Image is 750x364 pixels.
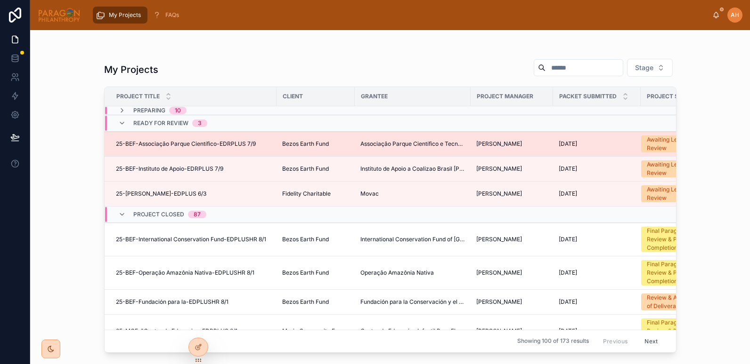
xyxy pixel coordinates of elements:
span: [DATE] [559,190,577,198]
div: 10 [175,107,181,114]
span: Stage [635,63,653,72]
div: Awaiting Legal Review [647,185,702,202]
a: Associação Parque Científico e Tecnológico do Sul da Bahia - PCTSul [360,140,465,148]
span: 25-BEF-International Conservation Fund-EDPLUSHR 8/1 [116,236,266,243]
span: 25-MCF-"Centro de Educacion-EDRPLUS 8/1 [116,327,237,335]
a: 25-[PERSON_NAME]-EDPLUS 6/3 [116,190,271,198]
span: Project Status [647,93,697,100]
a: Bezos Earth Fund [282,140,349,148]
span: 25-BEF-Associação Parque Científico-EDRPLUS 7/9 [116,140,256,148]
span: Operação Amazônia Nativa [360,269,434,277]
a: Awaiting Legal Review [641,135,708,152]
span: [DATE] [559,269,577,277]
span: 25-BEF-Fundación para la-EDPLUSHR 8/1 [116,298,228,306]
span: Packet Submitted [559,93,617,100]
a: Bezos Earth Fund [282,269,349,277]
span: [DATE] [559,165,577,173]
span: Preparing [133,107,165,114]
span: My Projects [109,11,141,19]
span: [PERSON_NAME] [476,298,522,306]
div: scrollable content [88,5,712,25]
a: FAQs [149,7,186,24]
a: Awaiting Legal Review [641,185,708,202]
span: [PERSON_NAME] [476,190,522,198]
a: 25-BEF-Associação Parque Científico-EDRPLUS 7/9 [116,140,271,148]
span: [DATE] [559,140,577,148]
span: Fidelity Charitable [282,190,331,198]
a: [DATE] [559,327,635,335]
div: 3 [198,119,202,127]
a: [PERSON_NAME] [476,165,547,173]
span: Project Closed [133,211,184,218]
span: Client [283,93,303,100]
span: Bezos Earth Fund [282,165,329,173]
a: My Projects [93,7,147,24]
span: 25-[PERSON_NAME]-EDPLUS 6/3 [116,190,206,198]
span: Grantee [361,93,388,100]
div: Awaiting Legal Review [647,160,702,177]
a: 25-BEF-Instituto de Apoio-EDRPLUS 7/9 [116,165,271,173]
a: Fidelity Charitable [282,190,349,198]
a: Centro de Educacion Infantil Para El Pueblo, I.A.P. - CEIP [360,327,465,335]
a: Operação Amazônia Nativa [360,269,465,277]
a: 25-BEF-Operação Amazônia Nativa-EDPLUSHR 8/1 [116,269,271,277]
div: Awaiting Legal Review [647,135,702,152]
span: [PERSON_NAME] [476,165,522,173]
a: International Conservation Fund of [GEOGRAPHIC_DATA] [360,236,465,243]
span: [DATE] [559,327,577,335]
div: Final Paragon Review & Project Completion [647,318,702,344]
span: Project Manager [477,93,533,100]
a: Instituto de Apoio a Coalizao Brasil [PERSON_NAME] e Agricultura [360,165,465,173]
a: 25-MCF-"Centro de Educacion-EDRPLUS 8/1 [116,327,271,335]
span: [PERSON_NAME] [476,269,522,277]
div: Final Paragon Review & Project Completion [647,260,702,285]
a: [PERSON_NAME] [476,236,547,243]
a: Bezos Earth Fund [282,165,349,173]
a: [PERSON_NAME] [476,140,547,148]
button: Select Button [627,59,673,77]
div: 87 [194,211,201,218]
a: [DATE] [559,269,635,277]
span: Bezos Earth Fund [282,140,329,148]
span: Project Title [116,93,160,100]
h1: My Projects [104,63,158,76]
a: Final Paragon Review & Project Completion [641,260,708,285]
a: Bezos Earth Fund [282,298,349,306]
a: [DATE] [559,165,635,173]
span: Ready for review [133,119,188,127]
img: App logo [38,8,81,23]
button: Next [638,334,664,348]
span: Bezos Earth Fund [282,269,329,277]
a: [DATE] [559,140,635,148]
a: [DATE] [559,298,635,306]
span: [PERSON_NAME] [476,236,522,243]
a: Fundación para la Conservación y el Desarrollo Sostenible [360,298,465,306]
span: AH [731,11,739,19]
span: Movac [360,190,379,198]
div: Final Paragon Review & Project Completion [647,227,702,252]
span: Showing 100 of 173 results [517,338,589,345]
a: Marin Community Foundation [282,327,349,335]
a: Movac [360,190,465,198]
span: Bezos Earth Fund [282,298,329,306]
span: 25-BEF-Operação Amazônia Nativa-EDPLUSHR 8/1 [116,269,254,277]
span: Bezos Earth Fund [282,236,329,243]
span: FAQs [165,11,179,19]
a: Awaiting Legal Review [641,160,708,177]
a: Final Paragon Review & Project Completion [641,318,708,344]
a: [PERSON_NAME] [476,298,547,306]
span: 25-BEF-Instituto de Apoio-EDRPLUS 7/9 [116,165,223,173]
a: 25-BEF-Fundación para la-EDPLUSHR 8/1 [116,298,271,306]
span: [PERSON_NAME] [476,140,522,148]
a: [DATE] [559,236,635,243]
a: 25-BEF-International Conservation Fund-EDPLUSHR 8/1 [116,236,271,243]
a: Bezos Earth Fund [282,236,349,243]
a: Final Paragon Review & Project Completion [641,227,708,252]
span: [PERSON_NAME] [476,327,522,335]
